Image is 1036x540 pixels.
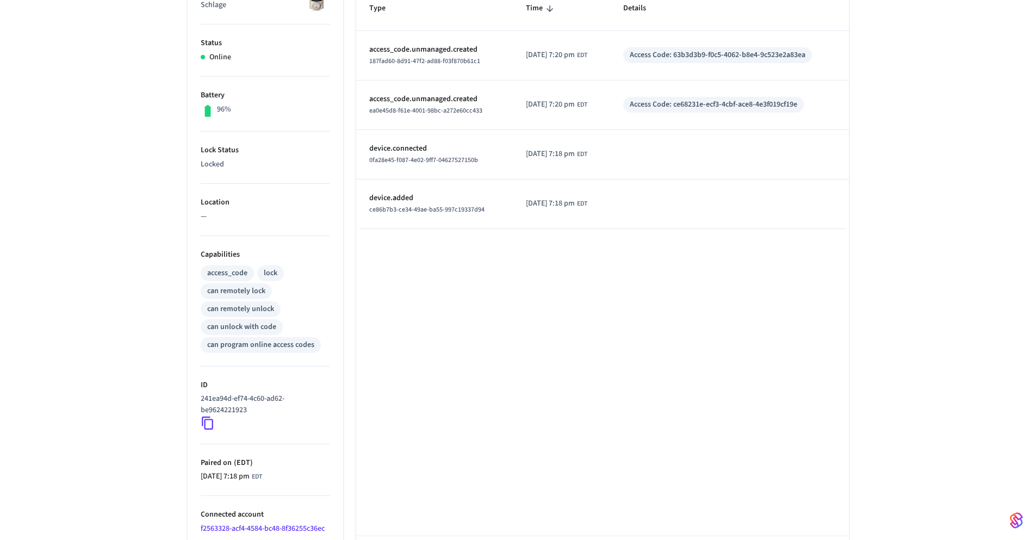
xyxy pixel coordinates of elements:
span: EDT [577,199,587,209]
span: [DATE] 7:20 pm [526,49,575,61]
p: Status [201,38,330,49]
div: Access Code: ce68231e-ecf3-4cbf-ace8-4e3f019cf19e [630,99,797,110]
div: America/New_York [201,471,262,482]
span: 0fa28e45-f087-4e02-9ff7-04627527150b [369,156,478,165]
span: [DATE] 7:20 pm [526,99,575,110]
span: ce86b7b3-ce34-49ae-ba55-997c19337d94 [369,205,485,214]
img: SeamLogoGradient.69752ec5.svg [1010,512,1023,529]
div: America/New_York [526,148,587,160]
p: access_code.unmanaged.created [369,94,500,105]
p: — [201,211,330,222]
p: Online [209,52,231,63]
p: Lock Status [201,145,330,156]
p: device.connected [369,143,500,154]
span: [DATE] 7:18 pm [201,471,250,482]
span: [DATE] 7:18 pm [526,198,575,209]
div: America/New_York [526,49,587,61]
div: America/New_York [526,198,587,209]
div: lock [264,268,277,279]
span: EDT [252,472,262,482]
p: 241ea94d-ef74-4c60-ad62-be9624221923 [201,393,326,416]
div: can remotely unlock [207,303,274,315]
div: can unlock with code [207,321,276,333]
p: Connected account [201,509,330,520]
p: access_code.unmanaged.created [369,44,500,55]
div: access_code [207,268,247,279]
p: 96% [217,104,231,115]
a: f2563328-acf4-4584-bc48-8f36255c36ec [201,523,325,534]
p: Battery [201,90,330,101]
div: can program online access codes [207,339,314,351]
p: Locked [201,159,330,170]
div: America/New_York [526,99,587,110]
span: ( EDT ) [232,457,253,468]
span: EDT [577,51,587,60]
span: EDT [577,150,587,159]
p: ID [201,380,330,391]
span: 187fad60-8d91-47f2-ad88-f03f870b61c1 [369,57,480,66]
p: Paired on [201,457,330,469]
span: [DATE] 7:18 pm [526,148,575,160]
span: ea0e45d8-f61e-4001-98bc-a272e60cc433 [369,106,482,115]
p: Location [201,197,330,208]
div: Access Code: 63b3d3b9-f0c5-4062-b8e4-9c523e2a83ea [630,49,805,61]
p: device.added [369,193,500,204]
span: EDT [577,100,587,110]
p: Capabilities [201,249,330,260]
div: can remotely lock [207,285,265,297]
